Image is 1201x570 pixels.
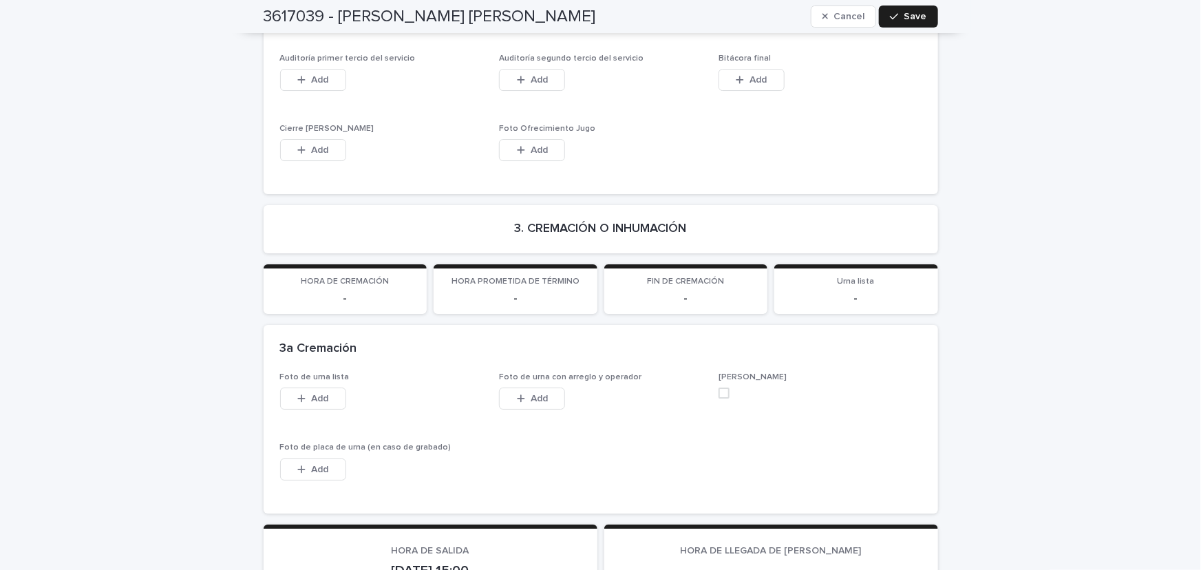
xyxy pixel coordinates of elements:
[311,465,328,474] span: Add
[280,388,346,410] button: Add
[311,75,328,85] span: Add
[280,125,374,133] span: Cierre [PERSON_NAME]
[531,394,548,403] span: Add
[719,69,785,91] button: Add
[750,75,767,85] span: Add
[499,388,565,410] button: Add
[783,292,930,305] p: -
[647,277,724,286] span: FIN DE CREMACIÓN
[280,54,416,63] span: Auditoría primer tercio del servicio
[499,139,565,161] button: Add
[499,69,565,91] button: Add
[301,277,389,286] span: HORA DE CREMACIÓN
[499,125,595,133] span: Foto Ofrecimiento Jugo
[280,443,451,452] span: Foto de placa de urna (en caso de grabado)
[451,277,580,286] span: HORA PROMETIDA DE TÉRMINO
[280,458,346,481] button: Add
[531,75,548,85] span: Add
[442,292,589,305] p: -
[531,145,548,155] span: Add
[280,373,350,381] span: Foto de urna lista
[280,341,357,357] h2: 3a Cremación
[311,394,328,403] span: Add
[499,373,641,381] span: Foto de urna con arreglo y operador
[392,546,469,556] span: HORA DE SALIDA
[719,373,787,381] span: [PERSON_NAME]
[879,6,937,28] button: Save
[264,7,596,27] h2: 3617039 - [PERSON_NAME] [PERSON_NAME]
[499,54,644,63] span: Auditoría segundo tercio del servicio
[833,12,864,21] span: Cancel
[515,222,687,237] h2: 3. CREMACIÓN O INHUMACIÓN
[719,54,771,63] span: Bitácora final
[280,69,346,91] button: Add
[311,145,328,155] span: Add
[272,292,419,305] p: -
[811,6,877,28] button: Cancel
[681,546,862,556] span: HORA DE LLEGADA DE [PERSON_NAME]
[613,292,760,305] p: -
[280,139,346,161] button: Add
[838,277,875,286] span: Urna lista
[904,12,927,21] span: Save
